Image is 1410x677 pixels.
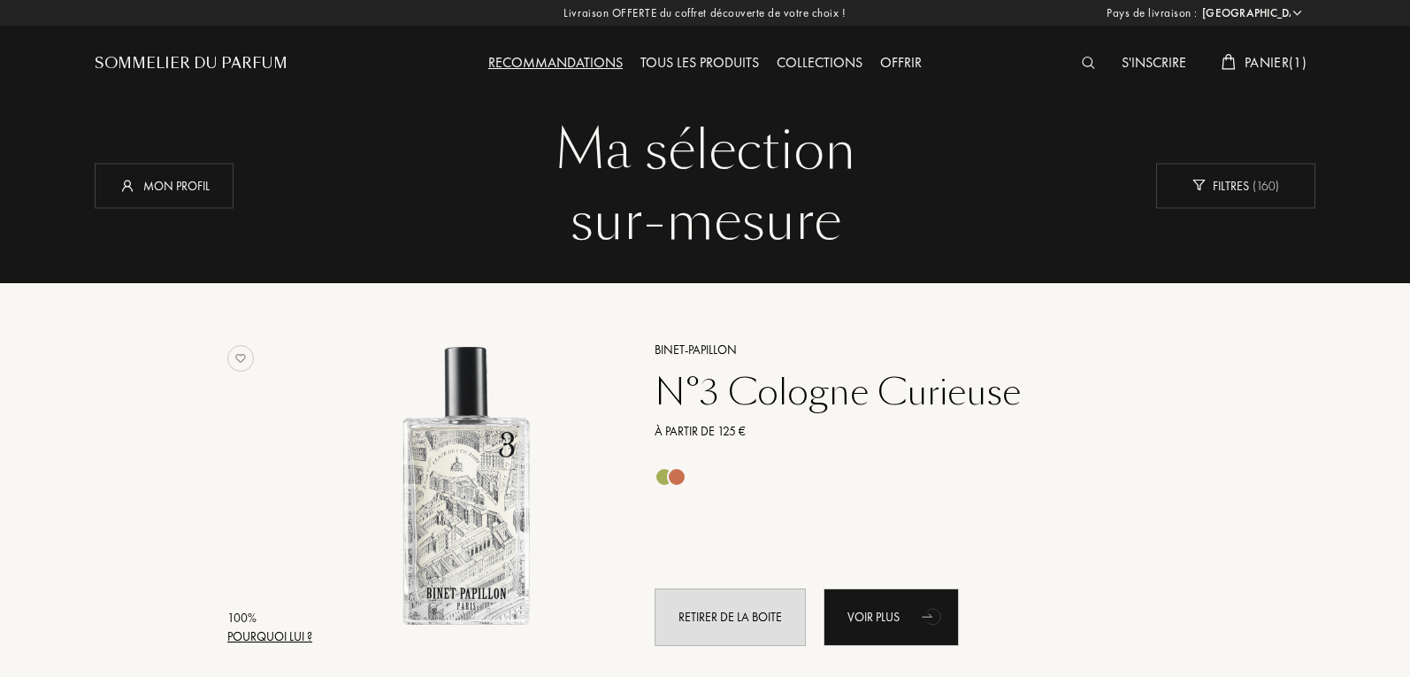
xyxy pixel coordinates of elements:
[1192,180,1206,191] img: new_filter_w.svg
[108,115,1302,186] div: Ma sélection
[1222,54,1236,70] img: cart_white.svg
[227,627,312,646] div: Pourquoi lui ?
[641,371,1157,413] a: N°3 Cologne Curieuse
[632,52,768,75] div: Tous les produits
[318,319,628,666] a: N°3 Cologne Curieuse Binet-Papillon
[916,598,951,634] div: animation
[1113,52,1195,75] div: S'inscrire
[824,589,959,646] a: Voir plusanimation
[632,53,768,72] a: Tous les produits
[655,589,806,646] div: Retirer de la boite
[1113,53,1195,72] a: S'inscrire
[479,52,632,75] div: Recommandations
[871,53,931,72] a: Offrir
[1245,53,1307,72] span: Panier ( 1 )
[227,609,312,627] div: 100 %
[768,53,871,72] a: Collections
[1156,163,1315,208] div: Filtres
[1107,4,1198,22] span: Pays de livraison :
[318,338,613,633] img: N°3 Cologne Curieuse Binet-Papillon
[119,176,136,194] img: profil_icn_w.svg
[95,53,287,74] a: Sommelier du Parfum
[95,163,234,208] div: Mon profil
[641,341,1157,359] a: Binet-Papillon
[479,53,632,72] a: Recommandations
[1249,177,1279,193] span: ( 160 )
[227,345,254,372] img: no_like_p.png
[108,186,1302,257] div: sur-mesure
[871,52,931,75] div: Offrir
[768,52,871,75] div: Collections
[641,422,1157,441] a: À partir de 125 €
[1082,57,1095,69] img: search_icn_white.svg
[824,589,959,646] div: Voir plus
